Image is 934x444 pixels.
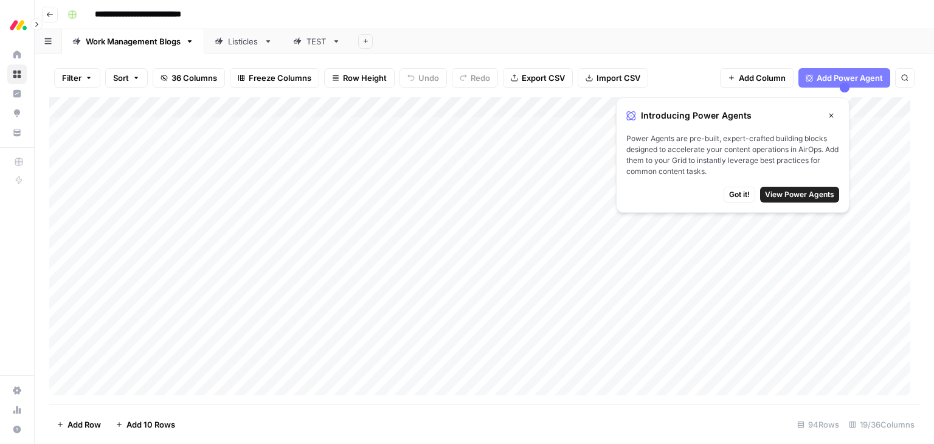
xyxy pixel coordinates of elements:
button: Filter [54,68,100,88]
div: 19/36 Columns [844,415,919,434]
a: Your Data [7,123,27,142]
a: Browse [7,64,27,84]
button: Import CSV [578,68,648,88]
button: Add Power Agent [798,68,890,88]
span: Row Height [343,72,387,84]
a: Work Management Blogs [62,29,204,54]
span: Filter [62,72,81,84]
button: Add 10 Rows [108,415,182,434]
div: 94 Rows [792,415,844,434]
img: Monday.com Logo [7,14,29,36]
div: TEST [306,35,327,47]
a: Insights [7,84,27,103]
button: Freeze Columns [230,68,319,88]
button: Add Row [49,415,108,434]
div: Introducing Power Agents [626,108,839,123]
span: Undo [418,72,439,84]
span: Add Column [739,72,786,84]
span: Add 10 Rows [126,418,175,431]
button: Add Column [720,68,794,88]
button: Sort [105,68,148,88]
a: Home [7,45,27,64]
button: Redo [452,68,498,88]
a: Opportunities [7,103,27,123]
button: View Power Agents [760,187,839,203]
span: View Power Agents [765,189,834,200]
button: Help + Support [7,420,27,439]
button: Workspace: Monday.com [7,10,27,40]
span: Power Agents are pre-built, expert-crafted building blocks designed to accelerate your content op... [626,133,839,177]
button: Undo [400,68,447,88]
span: Redo [471,72,490,84]
span: Got it! [729,189,750,200]
span: Export CSV [522,72,565,84]
button: 36 Columns [153,68,225,88]
span: Freeze Columns [249,72,311,84]
span: Add Row [67,418,101,431]
a: Listicles [204,29,283,54]
a: Usage [7,400,27,420]
button: Export CSV [503,68,573,88]
div: Work Management Blogs [86,35,181,47]
span: Import CSV [597,72,640,84]
a: TEST [283,29,351,54]
button: Got it! [724,187,755,203]
button: Row Height [324,68,395,88]
a: Settings [7,381,27,400]
span: Sort [113,72,129,84]
span: 36 Columns [171,72,217,84]
div: Listicles [228,35,259,47]
span: Add Power Agent [817,72,883,84]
